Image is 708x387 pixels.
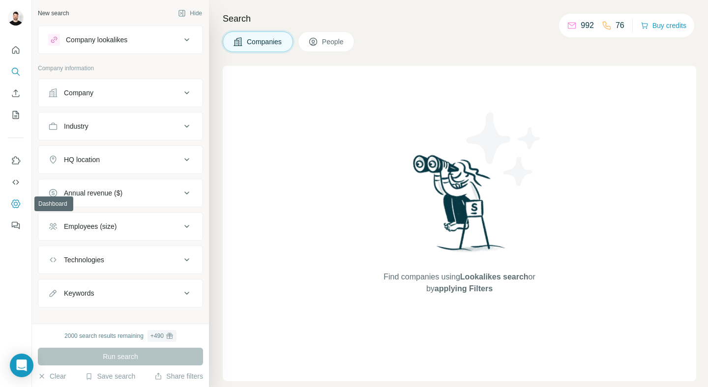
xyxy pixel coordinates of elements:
[38,64,203,73] p: Company information
[38,215,203,238] button: Employees (size)
[8,152,24,169] button: Use Surfe on LinkedIn
[223,12,696,26] h4: Search
[38,81,203,105] button: Company
[64,188,122,198] div: Annual revenue ($)
[38,28,203,52] button: Company lookalikes
[64,221,117,231] div: Employees (size)
[66,35,127,45] div: Company lookalikes
[64,155,100,165] div: HQ location
[8,106,24,124] button: My lists
[247,37,283,47] span: Companies
[8,217,24,234] button: Feedback
[381,271,538,295] span: Find companies using or by
[460,105,548,193] img: Surfe Illustration - Stars
[85,371,135,381] button: Save search
[322,37,345,47] span: People
[154,371,203,381] button: Share filters
[171,6,209,21] button: Hide
[641,19,686,32] button: Buy credits
[64,121,88,131] div: Industry
[64,88,93,98] div: Company
[38,181,203,205] button: Annual revenue ($)
[38,114,203,138] button: Industry
[8,173,24,191] button: Use Surfe API
[8,63,24,81] button: Search
[581,20,594,31] p: 992
[435,284,493,293] span: applying Filters
[38,9,69,18] div: New search
[616,20,624,31] p: 76
[8,195,24,213] button: Dashboard
[38,148,203,171] button: HQ location
[64,255,104,265] div: Technologies
[38,371,66,381] button: Clear
[8,41,24,59] button: Quick start
[38,248,203,272] button: Technologies
[150,332,164,340] div: + 490
[64,288,94,298] div: Keywords
[8,10,24,26] img: Avatar
[64,330,177,342] div: 2000 search results remaining
[460,273,529,281] span: Lookalikes search
[8,84,24,102] button: Enrich CSV
[10,354,33,377] div: Open Intercom Messenger
[38,281,203,305] button: Keywords
[409,152,511,262] img: Surfe Illustration - Woman searching with binoculars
